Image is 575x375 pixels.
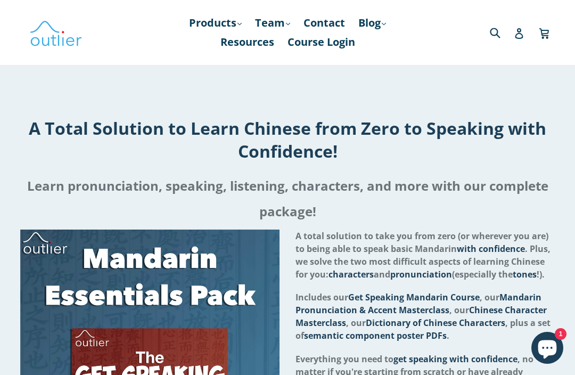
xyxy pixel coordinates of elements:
span: get speaking with confidence [393,353,517,365]
a: Contact [298,13,350,32]
a: Blog [353,13,391,32]
span: Includes our , our , our , our , plus a set of . [295,291,551,341]
h1: A Total Solution to Learn Chinese from Zero to Speaking with Confidence! [9,117,566,162]
a: Products [184,13,247,32]
inbox-online-store-chat: Shopify online store chat [528,332,566,366]
input: Search [487,21,516,43]
span: characters [328,268,374,280]
a: Team [250,13,295,32]
span: with confidence [457,243,525,255]
span: semantic component poster PDFs [304,330,447,341]
a: Resources [215,32,280,52]
span: Mandarin Pronunciation & Accent Masterclass [295,291,541,316]
a: Course Login [282,32,360,52]
h2: Learn pronunciation, speaking, listening, characters, and more with our complete package! [9,173,566,224]
img: Outlier Linguistics [29,17,83,48]
span: Get Speaking Mandarin Course [348,291,480,303]
span: Chinese Character Masterclass [295,304,547,329]
span: A total solution to take you from zero (or wherever you are) to being able to speak basic Mandari... [295,230,551,280]
span: tones [513,268,537,280]
span: Dictionary of Chinese Characters [366,317,505,329]
span: pronunciation [390,268,542,280]
span: (especially the !) [452,268,542,280]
